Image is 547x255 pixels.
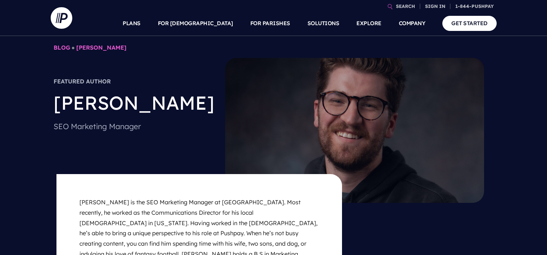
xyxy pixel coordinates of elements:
[250,11,290,36] a: FOR PARISHES
[76,44,127,51] a: [PERSON_NAME]
[399,11,425,36] a: COMPANY
[158,11,233,36] a: FOR [DEMOGRAPHIC_DATA]
[54,78,111,85] span: Featured Author
[356,11,382,36] a: EXPLORE
[72,44,75,51] span: ●
[54,122,141,131] span: SEO Marketing Manager
[54,86,314,120] h1: [PERSON_NAME]
[123,11,141,36] a: PLANS
[442,16,497,31] a: GET STARTED
[307,11,339,36] a: SOLUTIONS
[54,44,70,51] a: BLOG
